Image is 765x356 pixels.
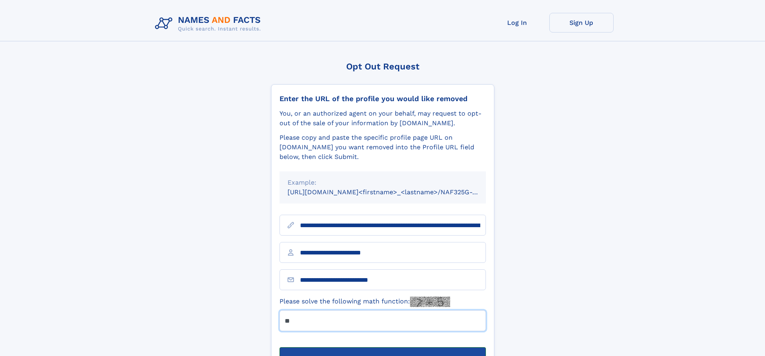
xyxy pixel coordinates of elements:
div: Example: [288,178,478,187]
div: Enter the URL of the profile you would like removed [279,94,486,103]
div: Please copy and paste the specific profile page URL on [DOMAIN_NAME] you want removed into the Pr... [279,133,486,162]
a: Log In [485,13,549,33]
img: Logo Names and Facts [152,13,267,35]
div: You, or an authorized agent on your behalf, may request to opt-out of the sale of your informatio... [279,109,486,128]
a: Sign Up [549,13,614,33]
label: Please solve the following math function: [279,297,450,307]
small: [URL][DOMAIN_NAME]<firstname>_<lastname>/NAF325G-xxxxxxxx [288,188,501,196]
div: Opt Out Request [271,61,494,71]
